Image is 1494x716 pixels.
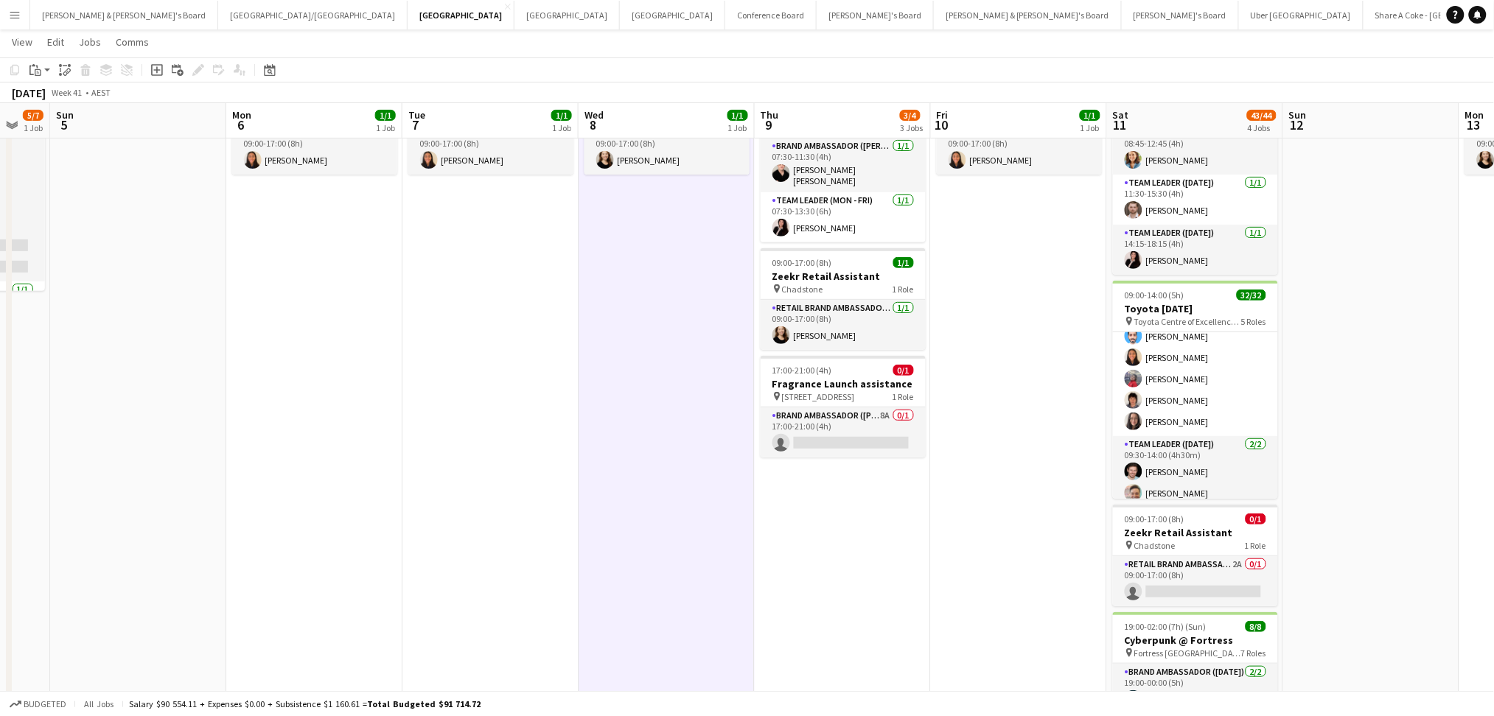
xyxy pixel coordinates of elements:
[30,1,218,29] button: [PERSON_NAME] & [PERSON_NAME]'s Board
[7,696,69,712] button: Budgeted
[514,1,620,29] button: [GEOGRAPHIC_DATA]
[24,699,66,709] span: Budgeted
[73,32,107,52] a: Jobs
[129,698,481,709] div: Salary $90 554.11 + Expenses $0.00 + Subsistence $1 160.61 =
[367,698,481,709] span: Total Budgeted $91 714.72
[1239,1,1364,29] button: Uber [GEOGRAPHIC_DATA]
[81,698,116,709] span: All jobs
[218,1,408,29] button: [GEOGRAPHIC_DATA]/[GEOGRAPHIC_DATA]
[934,1,1122,29] button: [PERSON_NAME] & [PERSON_NAME]'s Board
[620,1,725,29] button: [GEOGRAPHIC_DATA]
[817,1,934,29] button: [PERSON_NAME]'s Board
[41,32,70,52] a: Edit
[1122,1,1239,29] button: [PERSON_NAME]'s Board
[49,87,85,98] span: Week 41
[79,35,101,49] span: Jobs
[12,85,46,100] div: [DATE]
[116,35,149,49] span: Comms
[725,1,817,29] button: Conference Board
[47,35,64,49] span: Edit
[6,32,38,52] a: View
[12,35,32,49] span: View
[91,87,111,98] div: AEST
[408,1,514,29] button: [GEOGRAPHIC_DATA]
[110,32,155,52] a: Comms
